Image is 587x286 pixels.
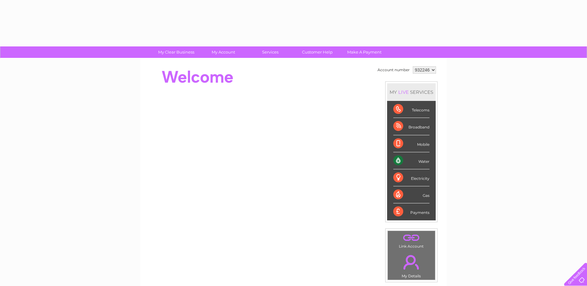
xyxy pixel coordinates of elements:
[387,250,435,280] td: My Details
[393,135,429,152] div: Mobile
[387,83,436,101] div: MY SERVICES
[245,46,296,58] a: Services
[393,101,429,118] div: Telecoms
[339,46,390,58] a: Make A Payment
[389,251,434,273] a: .
[393,118,429,135] div: Broadband
[393,203,429,220] div: Payments
[387,231,435,250] td: Link Account
[393,186,429,203] div: Gas
[376,65,411,75] td: Account number
[292,46,343,58] a: Customer Help
[397,89,410,95] div: LIVE
[151,46,202,58] a: My Clear Business
[393,169,429,186] div: Electricity
[389,232,434,243] a: .
[198,46,249,58] a: My Account
[393,152,429,169] div: Water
